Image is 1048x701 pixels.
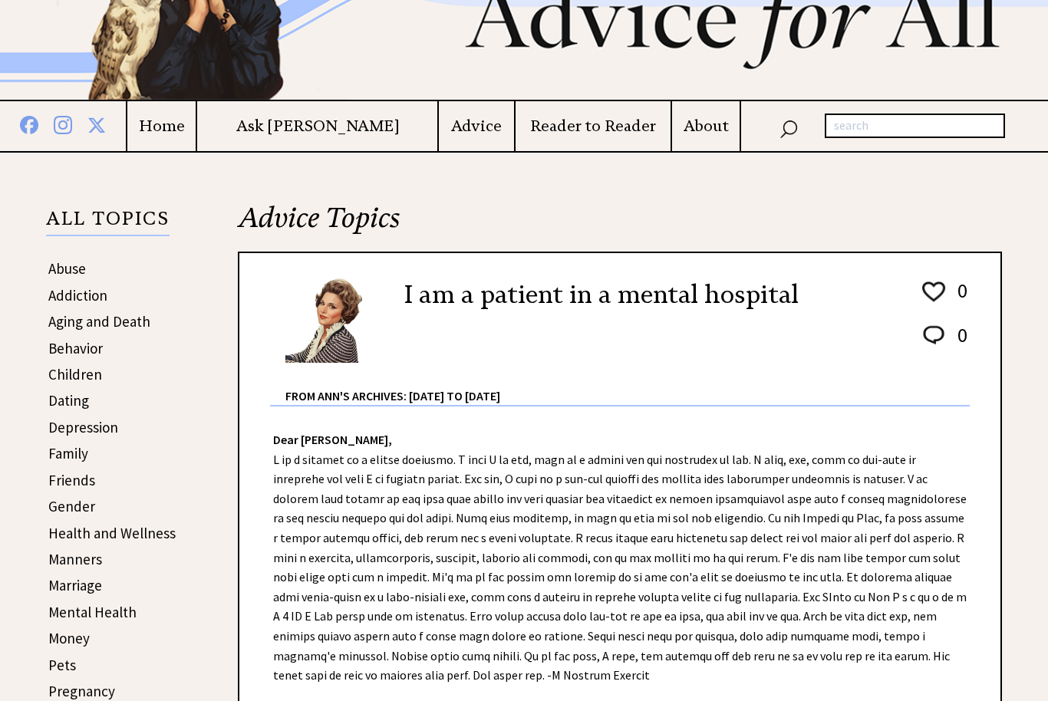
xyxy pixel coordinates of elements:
[54,113,72,134] img: instagram%20blue.png
[48,550,102,568] a: Manners
[48,629,90,647] a: Money
[48,339,103,357] a: Behavior
[516,117,671,136] a: Reader to Reader
[48,656,76,674] a: Pets
[48,391,89,410] a: Dating
[238,199,1002,252] h2: Advice Topics
[404,276,799,313] h2: I am a patient in a mental hospital
[20,113,38,134] img: facebook%20blue.png
[48,286,107,304] a: Addiction
[825,114,1005,138] input: search
[48,312,150,331] a: Aging and Death
[920,323,947,347] img: message_round%202.png
[273,432,392,447] strong: Dear [PERSON_NAME],
[127,117,196,136] a: Home
[48,259,86,278] a: Abuse
[439,117,514,136] a: Advice
[48,444,88,462] a: Family
[48,365,102,383] a: Children
[285,276,381,363] img: Ann6%20v2%20small.png
[672,117,740,136] a: About
[920,278,947,305] img: heart_outline%201.png
[48,471,95,489] a: Friends
[48,576,102,594] a: Marriage
[87,114,106,134] img: x%20blue.png
[48,524,176,542] a: Health and Wellness
[779,117,798,139] img: search_nav.png
[48,682,115,700] a: Pregnancy
[48,603,137,621] a: Mental Health
[950,278,968,321] td: 0
[197,117,437,136] a: Ask [PERSON_NAME]
[48,418,118,436] a: Depression
[285,364,970,405] div: From Ann's Archives: [DATE] to [DATE]
[46,210,170,236] p: ALL TOPICS
[48,497,95,515] a: Gender
[950,322,968,363] td: 0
